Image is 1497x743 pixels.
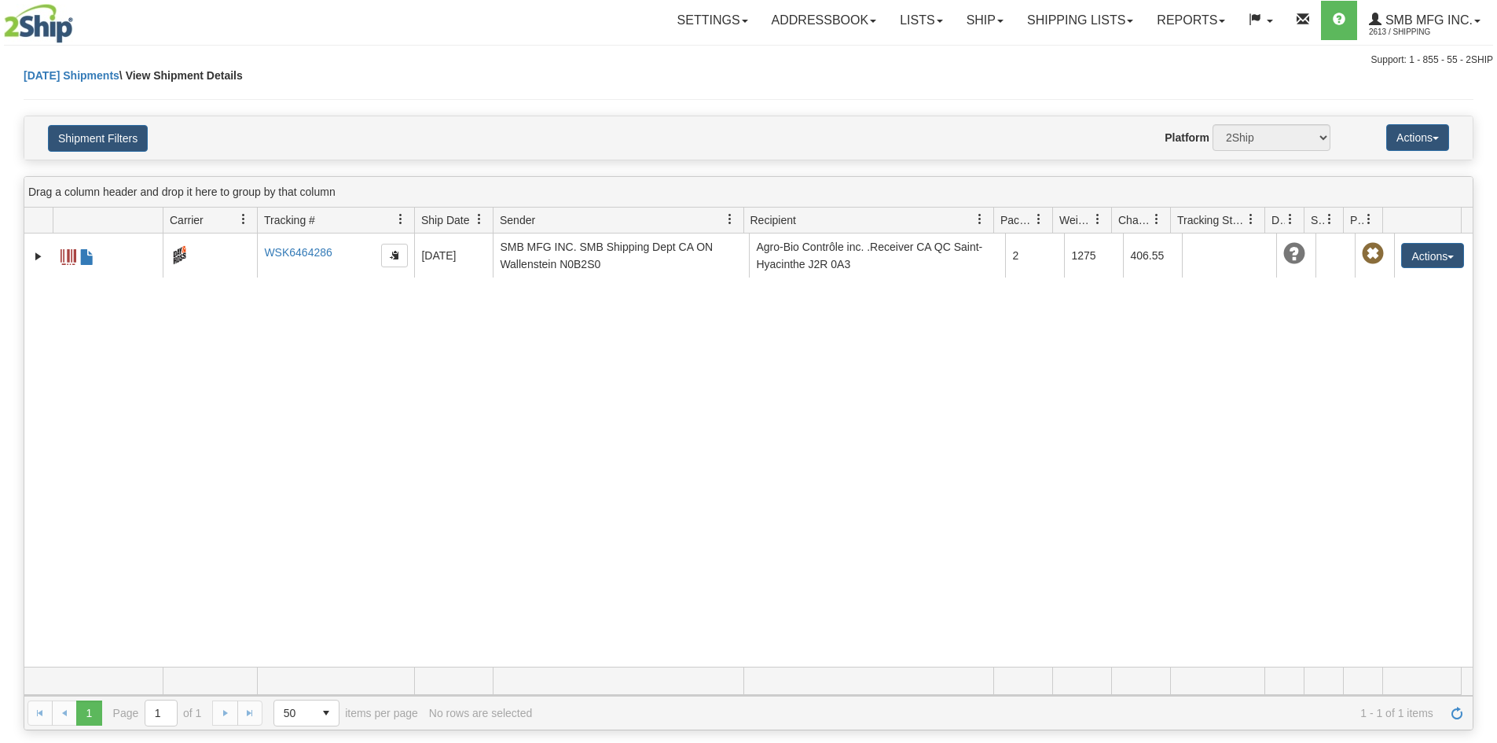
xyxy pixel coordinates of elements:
[113,700,202,726] span: Page of 1
[1316,206,1343,233] a: Shipment Issues filter column settings
[4,53,1493,67] div: Support: 1 - 855 - 55 - 2SHIP
[48,125,148,152] button: Shipment Filters
[1369,24,1487,40] span: 2613 / Shipping
[230,206,257,233] a: Carrier filter column settings
[284,705,304,721] span: 50
[1386,124,1449,151] button: Actions
[1381,13,1473,27] span: SMB MFG INC.
[24,69,119,82] a: [DATE] Shipments
[1461,291,1495,451] iframe: chat widget
[888,1,954,40] a: Lists
[1283,243,1305,265] span: Unknown
[666,1,760,40] a: Settings
[4,4,73,43] img: logo2613.jpg
[500,212,535,228] span: Sender
[76,701,101,726] span: Page 1
[1356,206,1382,233] a: Pickup Status filter column settings
[1143,206,1170,233] a: Charge filter column settings
[24,177,1473,208] div: grid grouping header
[493,234,749,278] td: SMB MFG INC. SMB Shipping Dept CA ON Wallenstein N0B2S0
[749,234,1005,278] td: Agro-Bio Contrôle inc. .Receiver CA QC Saint-Hyacinthe J2R 0A3
[381,244,408,267] button: Copy to clipboard
[1357,1,1492,40] a: SMB MFG INC. 2613 / Shipping
[429,707,533,719] div: No rows are selected
[1000,212,1033,228] span: Packages
[1277,206,1304,233] a: Delivery Status filter column settings
[967,206,993,233] a: Recipient filter column settings
[1238,206,1264,233] a: Tracking Status filter column settings
[31,248,46,264] a: Expand
[1084,206,1111,233] a: Weight filter column settings
[264,246,332,259] a: WSK6464286
[1177,212,1246,228] span: Tracking Status
[1026,206,1052,233] a: Packages filter column settings
[1059,212,1092,228] span: Weight
[119,69,243,82] span: \ View Shipment Details
[170,212,204,228] span: Carrier
[1005,234,1064,278] td: 2
[466,206,493,233] a: Ship Date filter column settings
[1015,1,1145,40] a: Shipping lists
[1350,212,1363,228] span: Pickup Status
[387,206,414,233] a: Tracking # filter column settings
[314,701,339,726] span: select
[750,212,796,228] span: Recipient
[273,700,339,726] span: Page sizes drop down
[1165,130,1209,145] label: Platform
[264,212,315,228] span: Tracking #
[421,212,469,228] span: Ship Date
[1444,701,1469,726] a: Refresh
[1123,234,1182,278] td: 406.55
[61,242,76,267] a: Label
[273,700,418,726] span: items per page
[543,707,1433,719] span: 1 - 1 of 1 items
[1064,234,1123,278] td: 1275
[1362,243,1384,265] span: Pickup Not Assigned
[1145,1,1237,40] a: Reports
[79,242,95,267] a: BOL / CMR
[1118,212,1151,228] span: Charge
[145,701,177,726] input: Page 1
[760,1,889,40] a: Addressbook
[414,234,493,278] td: [DATE]
[955,1,1015,40] a: Ship
[1401,243,1464,268] button: Actions
[170,245,189,265] img: 733 - Day & Ross
[1311,212,1324,228] span: Shipment Issues
[1271,212,1285,228] span: Delivery Status
[717,206,743,233] a: Sender filter column settings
